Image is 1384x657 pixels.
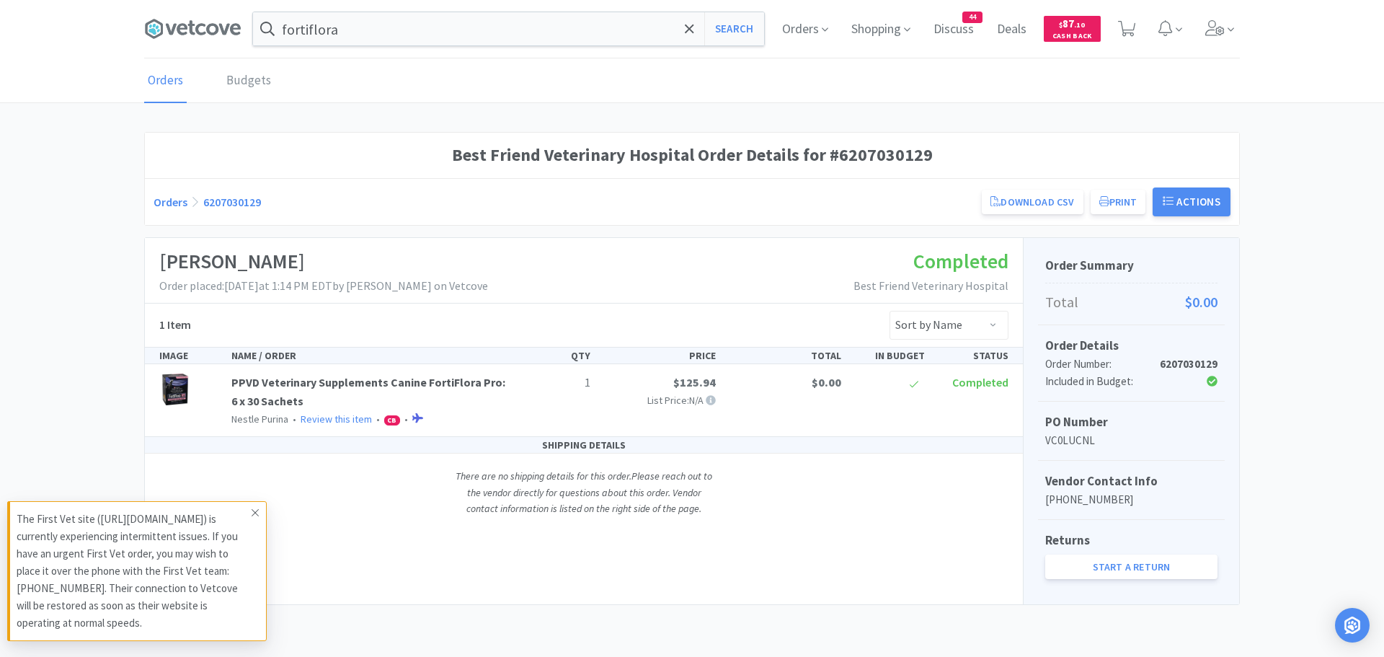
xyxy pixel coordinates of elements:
span: Cash Back [1052,32,1092,42]
div: SHIPPING DETAILS [145,437,1023,454]
i: There are no shipping details for this order. Please reach out to the vendor directly for questio... [456,469,712,515]
div: PRICE [596,348,722,363]
span: CB [385,416,399,425]
p: Order placed: [DATE] at 1:14 PM EDT by [PERSON_NAME] on Vetcove [159,277,488,296]
div: TOTAL [722,348,847,363]
a: PPVD Veterinary Supplements Canine FortiFlora Pro: 6 x 30 Sachets [231,375,505,408]
div: Included in Budget: [1045,373,1160,390]
p: Total [1045,291,1217,314]
span: Completed [913,248,1008,274]
a: Orders [154,195,187,209]
a: Deals [991,23,1032,36]
button: Print [1091,190,1146,214]
a: 6207030129 [203,195,261,209]
button: Actions [1153,188,1230,216]
a: Orders [144,59,187,103]
span: $ [1059,20,1063,30]
span: 87 [1059,17,1085,30]
a: Start a Return [1045,555,1217,579]
span: $0.00 [1185,291,1217,314]
div: NAME / ORDER [226,348,513,363]
a: Review this item [301,413,372,425]
strong: 6207030129 [1160,357,1217,371]
span: Nestle Purina [231,413,288,425]
div: IN BUDGET [847,348,931,363]
a: Discuss44 [928,23,980,36]
div: Order Number: [1045,356,1160,373]
h5: Returns [1045,531,1217,550]
span: $125.94 [673,375,716,389]
h5: PO Number [1045,413,1217,432]
p: [PHONE_NUMBER] [1045,491,1217,508]
a: Download CSV [982,190,1083,214]
div: STATUS [931,348,1014,363]
p: List Price: N/A [602,392,716,408]
a: $87.10Cash Back [1044,9,1101,48]
div: Open Intercom Messenger [1335,608,1370,643]
a: Budgets [223,59,275,103]
p: Best Friend Veterinary Hospital [853,277,1008,296]
div: QTY [513,348,596,363]
h5: Order Summary [1045,256,1217,275]
input: Search by item, sku, manufacturer, ingredient, size... [253,12,764,45]
h5: Order Details [1045,336,1217,356]
h1: [PERSON_NAME] [159,245,488,278]
img: 0e6b854967cb40deb5d4763daa5266d9_382685.jpeg [159,374,191,405]
button: Search [704,12,764,45]
span: • [374,413,382,425]
span: • [402,413,410,425]
h5: Vendor Contact Info [1045,472,1217,491]
span: . 10 [1074,20,1085,30]
span: Completed [952,375,1008,389]
p: 1 [518,374,590,392]
div: IMAGE [154,348,226,363]
p: The First Vet site ([URL][DOMAIN_NAME]) is currently experiencing intermittent issues. If you hav... [17,511,252,632]
span: 44 [963,12,982,22]
span: $0.00 [812,375,841,389]
h1: Best Friend Veterinary Hospital Order Details for #6207030129 [154,141,1230,169]
span: 1 Item [159,317,191,332]
p: VC0LUCNL [1045,432,1217,449]
span: • [290,413,298,425]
